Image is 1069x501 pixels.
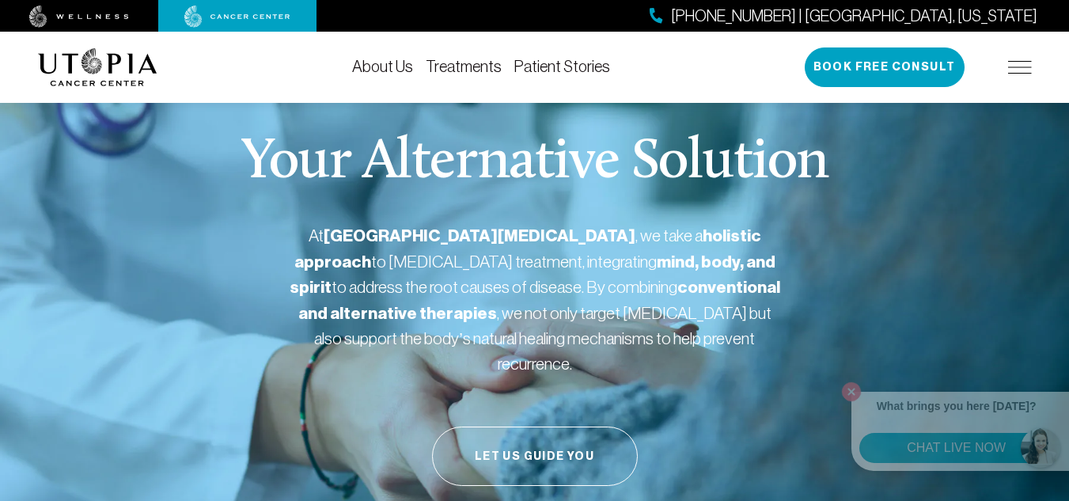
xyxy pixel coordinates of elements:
a: Treatments [426,58,502,75]
img: logo [38,48,157,86]
strong: conventional and alternative therapies [298,277,780,324]
img: cancer center [184,6,290,28]
button: Let Us Guide You [432,427,638,486]
strong: holistic approach [294,226,761,272]
a: [PHONE_NUMBER] | [GEOGRAPHIC_DATA], [US_STATE] [650,5,1037,28]
span: [PHONE_NUMBER] | [GEOGRAPHIC_DATA], [US_STATE] [671,5,1037,28]
img: wellness [29,6,129,28]
button: Book Free Consult [805,47,965,87]
p: Your Alternative Solution [241,135,828,192]
img: icon-hamburger [1008,61,1032,74]
p: At , we take a to [MEDICAL_DATA] treatment, integrating to address the root causes of disease. By... [290,223,780,376]
strong: [GEOGRAPHIC_DATA][MEDICAL_DATA] [324,226,635,246]
a: About Us [352,58,413,75]
a: Patient Stories [514,58,610,75]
